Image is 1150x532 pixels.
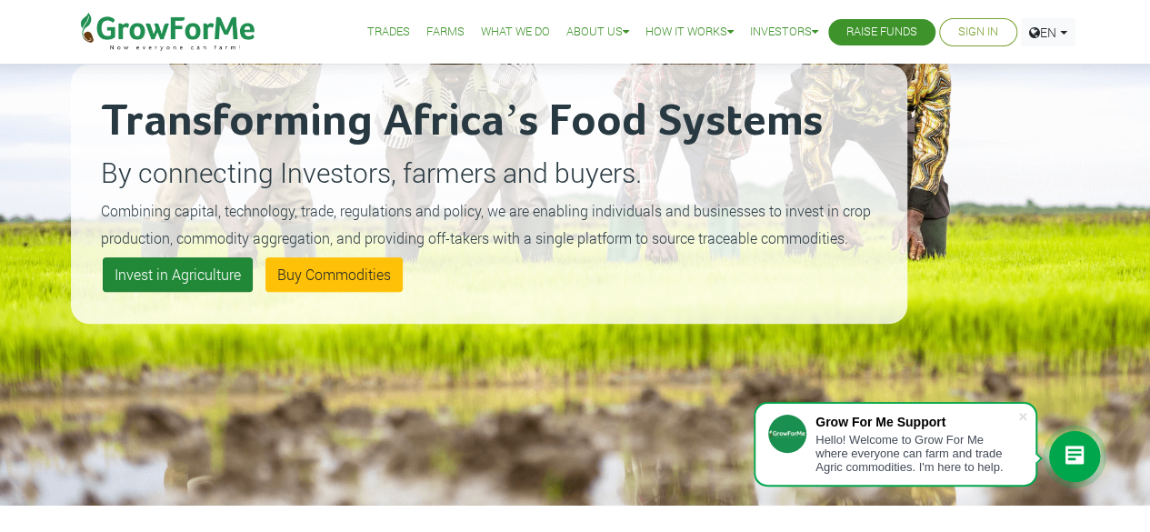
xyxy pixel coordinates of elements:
a: Farms [426,23,465,42]
small: Combining capital, technology, trade, regulations and policy, we are enabling individuals and bus... [101,201,871,247]
a: Trades [367,23,410,42]
a: Buy Commodities [265,257,403,292]
a: Investors [750,23,818,42]
div: Hello! Welcome to Grow For Me where everyone can farm and trade Agric commodities. I'm here to help. [815,433,1017,474]
a: Sign In [958,23,998,42]
p: By connecting Investors, farmers and buyers. [101,152,877,193]
h2: Transforming Africa’s Food Systems [101,95,877,149]
div: Grow For Me Support [815,415,1017,429]
a: How it Works [645,23,734,42]
a: EN [1021,18,1075,46]
a: What We Do [481,23,550,42]
a: Raise Funds [846,23,917,42]
a: Invest in Agriculture [103,257,253,292]
a: About Us [566,23,629,42]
